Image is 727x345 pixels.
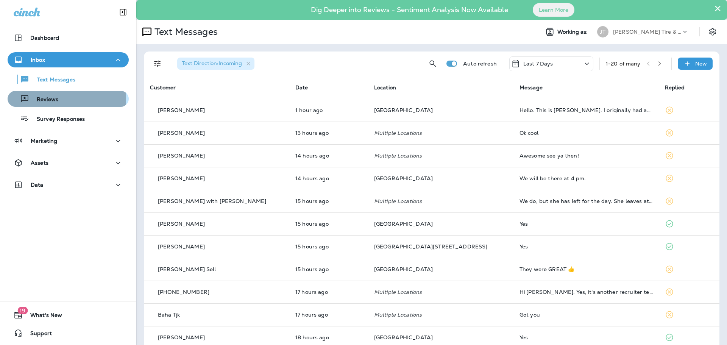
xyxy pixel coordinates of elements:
p: [PERSON_NAME] [158,153,205,159]
p: Sep 25, 2025 06:08 AM [295,107,362,113]
div: Ok cool [520,130,653,136]
p: Multiple Locations [374,130,507,136]
span: Working as: [557,29,590,35]
button: Marketing [8,133,129,148]
p: Sep 24, 2025 03:47 PM [295,244,362,250]
span: [GEOGRAPHIC_DATA] [374,334,433,341]
p: [PERSON_NAME] Sell [158,266,216,272]
div: Awesome see ya then! [520,153,653,159]
div: Yes [520,334,653,340]
button: Reviews [8,91,129,107]
div: Yes [520,244,653,250]
p: Baha Tjk [158,312,180,318]
p: Multiple Locations [374,289,507,295]
p: Inbox [31,57,45,63]
p: Dig Deeper into Reviews - Sentiment Analysis Now Available [289,9,530,11]
div: Hello. This is Blake Williams. I originally had another appointment today at 8:00 AM. I got calle... [520,107,653,113]
p: Sep 24, 2025 04:03 PM [295,198,362,204]
div: Yes [520,221,653,227]
div: 1 - 20 of many [606,61,641,67]
p: [PERSON_NAME] [158,130,205,136]
span: Date [295,84,308,91]
button: Learn More [533,3,574,17]
button: Assets [8,155,129,170]
div: JT [597,26,608,37]
button: Text Messages [8,71,129,87]
button: Survey Responses [8,111,129,126]
p: Dashboard [30,35,59,41]
button: Close [714,2,721,14]
p: [PERSON_NAME] [158,107,205,113]
p: Sep 24, 2025 12:47 PM [295,334,362,340]
p: [PERSON_NAME] [158,221,205,227]
span: Customer [150,84,176,91]
p: Assets [31,160,48,166]
button: Dashboard [8,30,129,45]
p: Multiple Locations [374,153,507,159]
p: Sep 24, 2025 01:38 PM [295,289,362,295]
p: Data [31,182,44,188]
button: 19What's New [8,308,129,323]
span: Location [374,84,396,91]
div: Got you [520,312,653,318]
div: Text Direction:Incoming [177,58,254,70]
span: Text Direction : Incoming [182,60,242,67]
p: Sep 24, 2025 03:34 PM [295,266,362,272]
p: Sep 24, 2025 04:21 PM [295,175,362,181]
button: Support [8,326,129,341]
div: We do, but she has left for the day. She leaves at noon on Wednesdays tomorrow will work if you h... [520,198,653,204]
button: Search Messages [425,56,440,71]
p: New [695,61,707,67]
button: Inbox [8,52,129,67]
p: Auto refresh [463,61,497,67]
div: They were GREAT 👍 [520,266,653,272]
p: Sep 24, 2025 01:24 PM [295,312,362,318]
span: 19 [17,307,28,314]
p: Text Messages [30,76,75,84]
span: [GEOGRAPHIC_DATA] [374,266,433,273]
button: Data [8,177,129,192]
span: [GEOGRAPHIC_DATA] [374,107,433,114]
p: Sep 24, 2025 03:49 PM [295,221,362,227]
p: Sep 24, 2025 05:48 PM [295,130,362,136]
span: [GEOGRAPHIC_DATA] [374,220,433,227]
span: [GEOGRAPHIC_DATA][STREET_ADDRESS] [374,243,488,250]
p: [PERSON_NAME] [158,175,205,181]
p: Marketing [31,138,57,144]
p: Survey Responses [29,116,85,123]
p: Multiple Locations [374,312,507,318]
p: Last 7 Days [523,61,553,67]
span: Replied [665,84,685,91]
span: Support [23,330,52,339]
button: Filters [150,56,165,71]
button: Collapse Sidebar [112,5,134,20]
p: [PERSON_NAME] [158,334,205,340]
p: Text Messages [151,26,218,37]
p: Sep 24, 2025 05:00 PM [295,153,362,159]
div: Hi Steve. Yes, it's another recruiter text. But this North Dakota MedSurg role paying over 2600 a... [520,289,653,295]
p: [PERSON_NAME] with [PERSON_NAME] [158,198,266,204]
div: We will be there at 4 pm. [520,175,653,181]
p: Reviews [29,96,58,103]
button: Settings [706,25,719,39]
p: [PERSON_NAME] Tire & Auto [613,29,681,35]
span: Message [520,84,543,91]
span: What's New [23,312,62,321]
p: [PERSON_NAME] [158,244,205,250]
span: [GEOGRAPHIC_DATA] [374,175,433,182]
p: [PHONE_NUMBER] [158,289,209,295]
p: Multiple Locations [374,198,507,204]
